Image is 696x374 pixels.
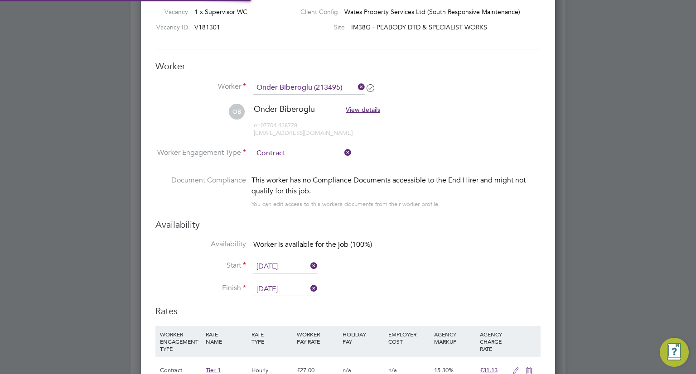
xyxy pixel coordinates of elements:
div: AGENCY MARKUP [432,326,478,350]
span: Wates Property Services Ltd (South Responsive Maintenance) [344,8,520,16]
div: RATE NAME [203,326,249,350]
span: V181301 [194,23,220,31]
span: £31.13 [480,366,498,374]
button: Engage Resource Center [660,338,689,367]
div: RATE TYPE [249,326,295,350]
span: Tier 1 [206,366,221,374]
div: WORKER PAY RATE [295,326,340,350]
h3: Rates [155,305,541,317]
span: n/a [388,366,397,374]
label: Worker [155,82,246,91]
input: Select one [253,283,318,296]
label: Vacancy [152,8,188,16]
span: 1 x Supervisor WC [194,8,247,16]
span: 15.30% [434,366,454,374]
label: Finish [155,283,246,293]
span: Worker is available for the job (100%) [253,240,372,249]
label: Client Config [293,8,338,16]
h3: Worker [155,60,541,72]
span: IM38G - PEABODY DTD & SPECIALIST WORKS [351,23,487,31]
span: 07704 428728 [254,121,297,129]
label: Document Compliance [155,175,246,208]
label: Vacancy ID [152,23,188,31]
span: View details [346,105,380,114]
span: Onder Biberoglu [254,104,315,114]
div: EMPLOYER COST [386,326,432,350]
span: [EMAIL_ADDRESS][DOMAIN_NAME] [254,129,353,137]
input: Select one [253,147,352,160]
label: Site [293,23,345,31]
div: AGENCY CHARGE RATE [478,326,508,357]
input: Search for... [253,81,365,95]
span: n/a [343,366,351,374]
span: m: [254,121,261,129]
div: You can edit access to this worker’s documents from their worker profile. [251,199,440,210]
label: Availability [155,240,246,249]
label: Start [155,261,246,270]
h3: Availability [155,219,541,230]
div: HOLIDAY PAY [340,326,386,350]
input: Select one [253,260,318,273]
div: This worker has no Compliance Documents accessible to the End Hirer and might not qualify for thi... [251,175,541,197]
span: OB [229,104,245,120]
label: Worker Engagement Type [155,148,246,158]
div: WORKER ENGAGEMENT TYPE [158,326,203,357]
